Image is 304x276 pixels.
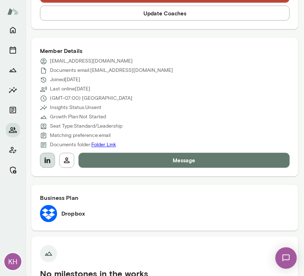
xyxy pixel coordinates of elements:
[6,43,20,57] button: Sessions
[91,142,116,148] a: Folder Link
[4,253,21,270] div: KH
[6,143,20,157] button: Client app
[6,103,20,117] button: Documents
[6,163,20,177] button: Manage
[50,114,106,121] p: Growth Plan: Not Started
[40,194,290,202] h6: Business Plan
[50,123,122,130] p: Seat Type: Standard/Leadership
[6,63,20,77] button: Growth Plan
[50,104,101,112] p: Insights Status: Unsent
[50,142,116,149] p: Documents folder:
[6,23,20,37] button: Home
[50,95,132,102] p: (GMT-07:00) [GEOGRAPHIC_DATA]
[50,77,80,84] p: Joined [DATE]
[50,67,173,74] p: Documents email: [EMAIL_ADDRESS][DOMAIN_NAME]
[40,6,290,21] button: Update Coaches
[50,132,111,139] p: Matching preference: email
[40,46,290,55] h6: Member Details
[78,153,290,168] button: Message
[61,210,85,218] h6: Dropbox
[6,83,20,97] button: Insights
[50,86,90,93] p: Last online [DATE]
[6,123,20,137] button: Members
[50,58,133,65] p: [EMAIL_ADDRESS][DOMAIN_NAME]
[7,5,19,18] img: Mento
